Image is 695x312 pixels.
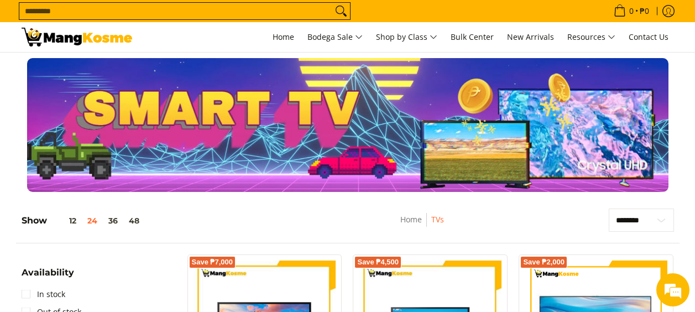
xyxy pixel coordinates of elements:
[47,216,82,225] button: 12
[192,259,233,266] span: Save ₱7,000
[22,28,132,46] img: TVs - Premium Television Brands l Mang Kosme
[451,32,494,42] span: Bulk Center
[307,30,363,44] span: Bodega Sale
[562,22,621,52] a: Resources
[103,216,123,225] button: 36
[400,214,422,225] a: Home
[22,285,65,303] a: In stock
[22,268,74,277] span: Availability
[629,32,668,42] span: Contact Us
[623,22,674,52] a: Contact Us
[143,22,674,52] nav: Main Menu
[22,215,145,226] h5: Show
[628,7,635,15] span: 0
[82,216,103,225] button: 24
[22,268,74,285] summary: Open
[638,7,651,15] span: ₱0
[123,216,145,225] button: 48
[501,22,560,52] a: New Arrivals
[445,22,499,52] a: Bulk Center
[357,259,399,266] span: Save ₱4,500
[302,22,368,52] a: Bodega Sale
[338,213,506,238] nav: Breadcrumbs
[273,32,294,42] span: Home
[332,3,350,19] button: Search
[376,30,437,44] span: Shop by Class
[370,22,443,52] a: Shop by Class
[507,32,554,42] span: New Arrivals
[523,259,565,266] span: Save ₱2,000
[267,22,300,52] a: Home
[610,5,652,17] span: •
[431,214,444,225] a: TVs
[567,30,615,44] span: Resources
